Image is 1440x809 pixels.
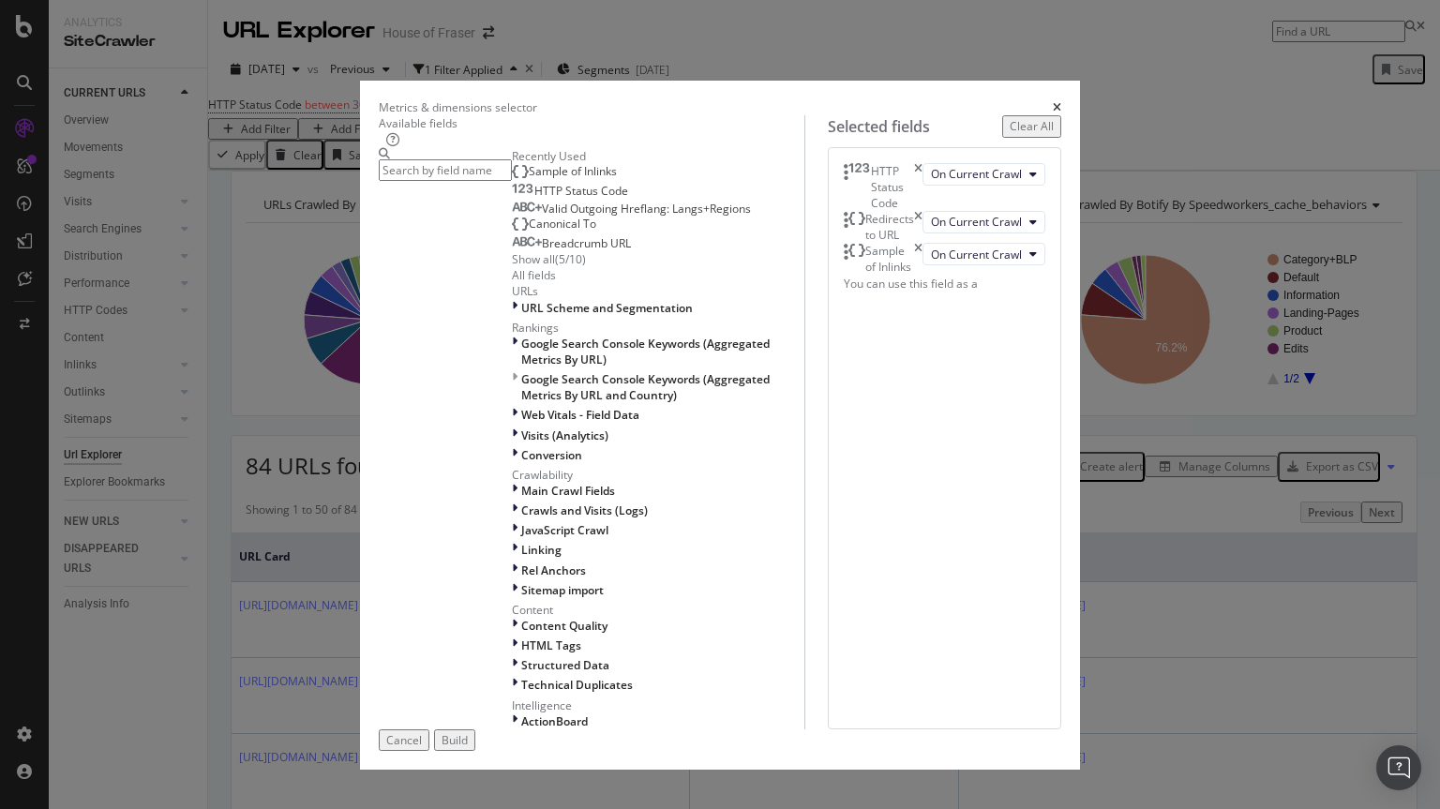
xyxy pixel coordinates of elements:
span: Conversion [521,447,582,463]
div: Content [512,602,804,618]
input: Search by field name [379,159,512,181]
div: times [914,163,922,211]
button: Clear All [1002,115,1061,137]
button: Build [434,729,475,751]
div: Redirects to URLtimesOn Current Crawl [844,211,1045,243]
span: Content Quality [521,618,607,634]
span: Sitemap import [521,582,604,598]
div: Open Intercom Messenger [1376,745,1421,790]
button: On Current Crawl [922,211,1045,233]
span: Web Vitals - Field Data [521,407,639,423]
span: On Current Crawl [931,214,1022,230]
div: Sample of Inlinks [865,243,914,275]
span: HTML Tags [521,637,581,653]
div: Rankings [512,320,804,336]
span: URL Scheme and Segmentation [521,300,693,316]
button: On Current Crawl [922,243,1045,265]
span: Main Crawl Fields [521,483,615,499]
div: times [1053,99,1061,115]
span: Structured Data [521,657,609,673]
div: You can use this field as a [844,276,1045,292]
span: Google Search Console Keywords (Aggregated Metrics By URL) [521,336,770,367]
button: On Current Crawl [922,163,1045,186]
span: Crawls and Visits (Logs) [521,502,648,518]
div: times [914,243,922,275]
span: Rel Anchors [521,562,586,578]
div: Cancel [386,732,422,748]
div: Selected fields [828,116,930,138]
div: All fields [512,267,804,283]
div: Metrics & dimensions selector [379,99,537,115]
div: HTTP Status Code [871,163,914,211]
span: On Current Crawl [931,247,1022,262]
div: URLs [512,283,804,299]
div: Redirects to URL [865,211,914,243]
span: ActionBoard [521,713,588,729]
div: Crawlability [512,467,804,483]
div: times [914,211,922,243]
div: This group is disabled [512,371,804,403]
div: ( 5 / 10 ) [555,251,586,267]
div: HTTP Status CodetimesOn Current Crawl [844,163,1045,211]
span: Visits (Analytics) [521,427,608,443]
div: Intelligence [512,697,804,713]
span: Valid Outgoing Hreflang: Langs+Regions [542,201,751,217]
div: Build [442,732,468,748]
div: Show all [512,251,555,267]
span: On Current Crawl [931,166,1022,182]
span: JavaScript Crawl [521,522,608,538]
div: Clear All [1010,118,1054,134]
span: Breadcrumb URL [542,235,631,251]
span: Technical Duplicates [521,677,633,693]
span: HTTP Status Code [534,183,628,199]
span: Sample of Inlinks [529,163,617,179]
span: Canonical To [529,216,596,232]
span: Google Search Console Keywords (Aggregated Metrics By URL and Country) [521,371,770,403]
button: Cancel [379,729,429,751]
div: Sample of InlinkstimesOn Current Crawl [844,243,1045,275]
span: Linking [521,542,562,558]
div: Available fields [379,115,804,131]
div: Recently Used [512,148,804,164]
div: modal [360,81,1080,770]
